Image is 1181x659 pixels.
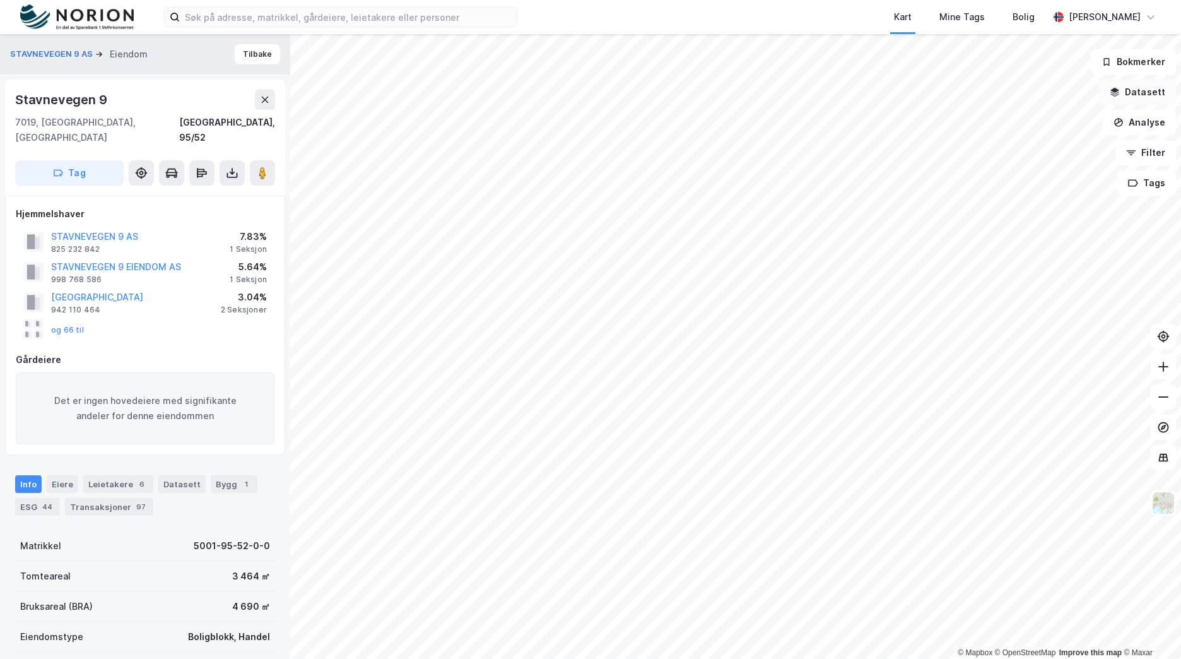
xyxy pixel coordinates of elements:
[1117,170,1176,196] button: Tags
[51,305,100,315] div: 942 110 464
[221,290,267,305] div: 3.04%
[15,115,179,145] div: 7019, [GEOGRAPHIC_DATA], [GEOGRAPHIC_DATA]
[1069,9,1141,25] div: [PERSON_NAME]
[40,501,55,513] div: 44
[10,48,95,61] button: STAVNEVEGEN 9 AS
[65,498,153,516] div: Transaksjoner
[179,115,275,145] div: [GEOGRAPHIC_DATA], 95/52
[134,501,148,513] div: 97
[232,599,270,614] div: 4 690 ㎡
[16,372,274,444] div: Det er ingen hovedeiere med signifikante andeler for denne eiendommen
[194,538,270,554] div: 5001-95-52-0-0
[16,206,274,222] div: Hjemmelshaver
[1151,491,1175,515] img: Z
[110,47,148,62] div: Eiendom
[20,538,61,554] div: Matrikkel
[16,352,274,367] div: Gårdeiere
[958,648,992,657] a: Mapbox
[1115,140,1176,165] button: Filter
[232,569,270,584] div: 3 464 ㎡
[230,275,267,285] div: 1 Seksjon
[1118,598,1181,659] div: Kontrollprogram for chat
[230,229,267,244] div: 7.83%
[20,599,93,614] div: Bruksareal (BRA)
[221,305,267,315] div: 2 Seksjoner
[47,475,78,493] div: Eiere
[1099,80,1176,105] button: Datasett
[235,44,280,64] button: Tilbake
[15,160,124,186] button: Tag
[83,475,153,493] div: Leietakere
[995,648,1056,657] a: OpenStreetMap
[230,259,267,275] div: 5.64%
[1103,110,1176,135] button: Analyse
[230,244,267,254] div: 1 Seksjon
[20,629,83,644] div: Eiendomstype
[240,478,252,490] div: 1
[188,629,270,644] div: Boligblokk, Handel
[211,475,257,493] div: Bygg
[20,4,134,30] img: norion-logo.80e7a08dc31c2e691866.png
[1013,9,1035,25] div: Bolig
[15,90,109,110] div: Stavnevegen 9
[15,498,60,516] div: ESG
[939,9,985,25] div: Mine Tags
[51,244,100,254] div: 825 232 842
[894,9,912,25] div: Kart
[1091,49,1176,74] button: Bokmerker
[20,569,71,584] div: Tomteareal
[15,475,42,493] div: Info
[1059,648,1122,657] a: Improve this map
[180,8,517,27] input: Søk på adresse, matrikkel, gårdeiere, leietakere eller personer
[51,275,102,285] div: 998 768 586
[1118,598,1181,659] iframe: Chat Widget
[158,475,206,493] div: Datasett
[136,478,148,490] div: 6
